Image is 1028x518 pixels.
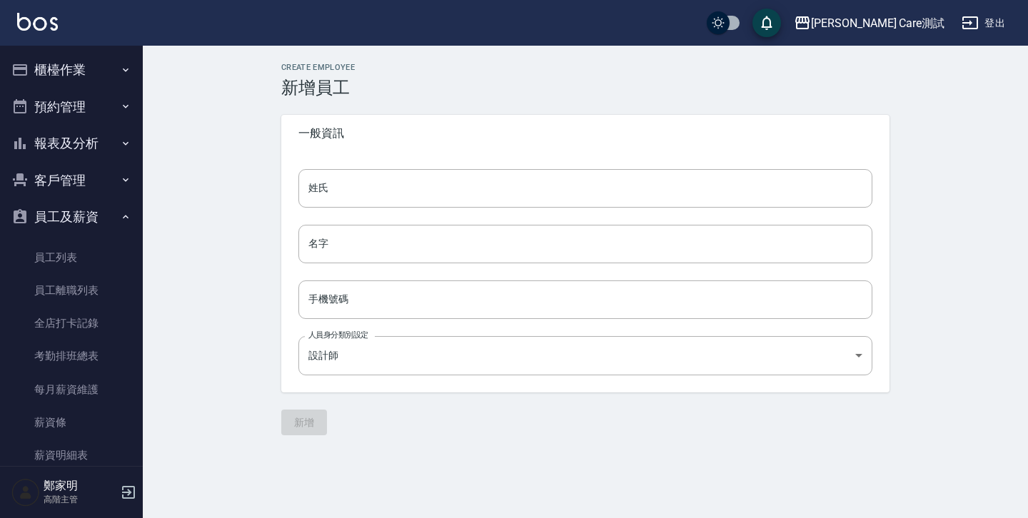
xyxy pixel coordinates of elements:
div: 設計師 [298,336,872,375]
a: 員工列表 [6,241,137,274]
img: Person [11,478,40,507]
button: 櫃檯作業 [6,51,137,88]
a: 員工離職列表 [6,274,137,307]
a: 薪資條 [6,406,137,439]
span: 一般資訊 [298,126,872,141]
div: [PERSON_NAME] Care測試 [811,14,944,32]
h5: 鄭家明 [44,479,116,493]
button: 報表及分析 [6,125,137,162]
a: 每月薪資維護 [6,373,137,406]
label: 人員身分類別設定 [308,330,368,340]
button: 員工及薪資 [6,198,137,235]
h2: Create Employee [281,63,890,72]
a: 考勤排班總表 [6,340,137,372]
a: 薪資明細表 [6,439,137,472]
button: 客戶管理 [6,162,137,199]
h3: 新增員工 [281,78,890,98]
button: [PERSON_NAME] Care測試 [788,9,950,38]
img: Logo [17,13,58,31]
button: 登出 [956,10,1011,36]
p: 高階主管 [44,493,116,506]
button: 預約管理 [6,88,137,126]
a: 全店打卡記錄 [6,307,137,340]
button: save [752,9,781,37]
